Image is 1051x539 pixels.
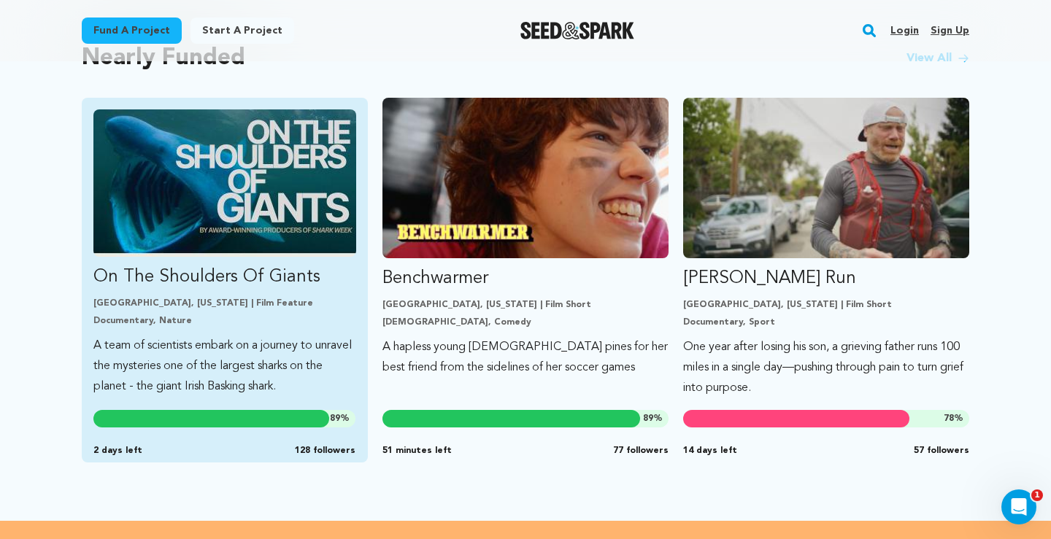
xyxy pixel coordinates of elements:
p: One year after losing his son, a grieving father runs 100 miles in a single day—pushing through p... [683,337,969,398]
span: 2 days left [93,445,142,457]
p: [GEOGRAPHIC_DATA], [US_STATE] | Film Short [382,299,669,311]
p: A team of scientists embark on a journey to unravel the mysteries one of the largest sharks on th... [93,336,356,397]
span: 51 minutes left [382,445,452,457]
span: % [643,413,663,424]
p: [PERSON_NAME] Run [683,267,969,290]
span: 78 [944,414,954,423]
h2: Nearly Funded [82,48,245,69]
p: [GEOGRAPHIC_DATA], [US_STATE] | Film Short [683,299,969,311]
a: Fund On The Shoulders Of Giants [93,109,356,397]
p: Documentary, Nature [93,315,356,327]
span: % [944,413,963,424]
p: A hapless young [DEMOGRAPHIC_DATA] pines for her best friend from the sidelines of her soccer games [382,337,669,378]
a: Login [890,19,919,42]
img: Seed&Spark Logo Dark Mode [520,22,635,39]
a: Seed&Spark Homepage [520,22,635,39]
a: Fund a project [82,18,182,44]
a: Fund Ryan’s Run [683,98,969,398]
iframe: Intercom live chat [1001,489,1036,524]
span: 77 followers [613,445,669,457]
a: Sign up [931,19,969,42]
p: [DEMOGRAPHIC_DATA], Comedy [382,317,669,328]
p: On The Shoulders Of Giants [93,265,356,289]
p: Documentary, Sport [683,317,969,328]
span: % [330,413,350,424]
span: 57 followers [914,445,969,457]
span: 1 [1031,489,1043,501]
span: 128 followers [295,445,355,457]
a: Fund Benchwarmer [382,98,669,378]
a: Start a project [190,18,294,44]
p: [GEOGRAPHIC_DATA], [US_STATE] | Film Feature [93,298,356,309]
span: 89 [330,414,340,423]
p: Benchwarmer [382,267,669,290]
span: 14 days left [683,445,737,457]
span: 89 [643,414,653,423]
